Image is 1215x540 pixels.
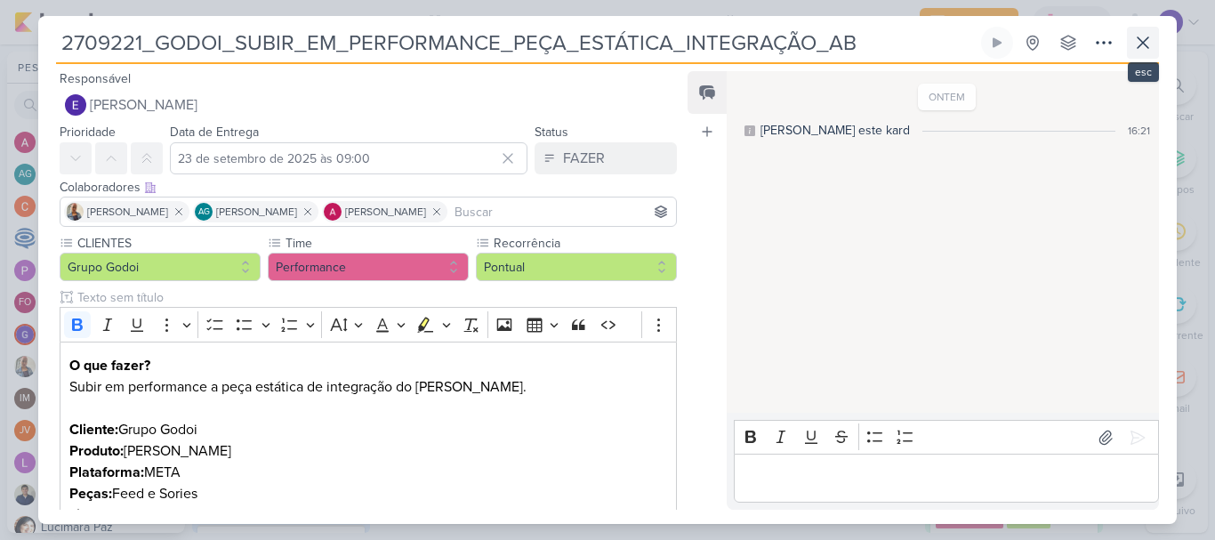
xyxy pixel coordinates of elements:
[69,442,124,460] strong: Produto:
[324,203,342,221] img: Alessandra Gomes
[1128,62,1159,82] div: esc
[535,125,568,140] label: Status
[74,288,677,307] input: Texto sem título
[69,506,168,524] strong: Link das peças:
[87,204,168,220] span: [PERSON_NAME]
[990,36,1004,50] div: Ligar relógio
[69,463,144,481] strong: Plataforma:
[65,94,86,116] img: Eduardo Quaresma
[476,253,677,281] button: Pontual
[76,234,261,253] label: CLIENTES
[66,203,84,221] img: Iara Santos
[345,204,426,220] span: [PERSON_NAME]
[60,89,677,121] button: [PERSON_NAME]
[170,142,527,174] input: Select a date
[90,94,197,116] span: [PERSON_NAME]
[60,71,131,86] label: Responsável
[1128,123,1150,139] div: 16:21
[734,420,1159,455] div: Editor toolbar
[535,142,677,174] button: FAZER
[563,148,605,169] div: FAZER
[492,234,677,253] label: Recorrência
[760,121,910,140] div: [PERSON_NAME] este kard
[60,125,116,140] label: Prioridade
[69,485,112,503] strong: Peças:
[69,357,150,375] strong: O que fazer?
[60,307,677,342] div: Editor toolbar
[60,178,677,197] div: Colaboradores
[168,506,315,524] a: [URL][DOMAIN_NAME]
[216,204,297,220] span: [PERSON_NAME]
[69,421,118,439] strong: Cliente:
[56,27,978,59] input: Kard Sem Título
[284,234,469,253] label: Time
[170,125,259,140] label: Data de Entrega
[198,208,210,217] p: AG
[734,454,1159,503] div: Editor editing area: main
[60,253,261,281] button: Grupo Godoi
[451,201,672,222] input: Buscar
[268,253,469,281] button: Performance
[195,203,213,221] div: Aline Gimenez Graciano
